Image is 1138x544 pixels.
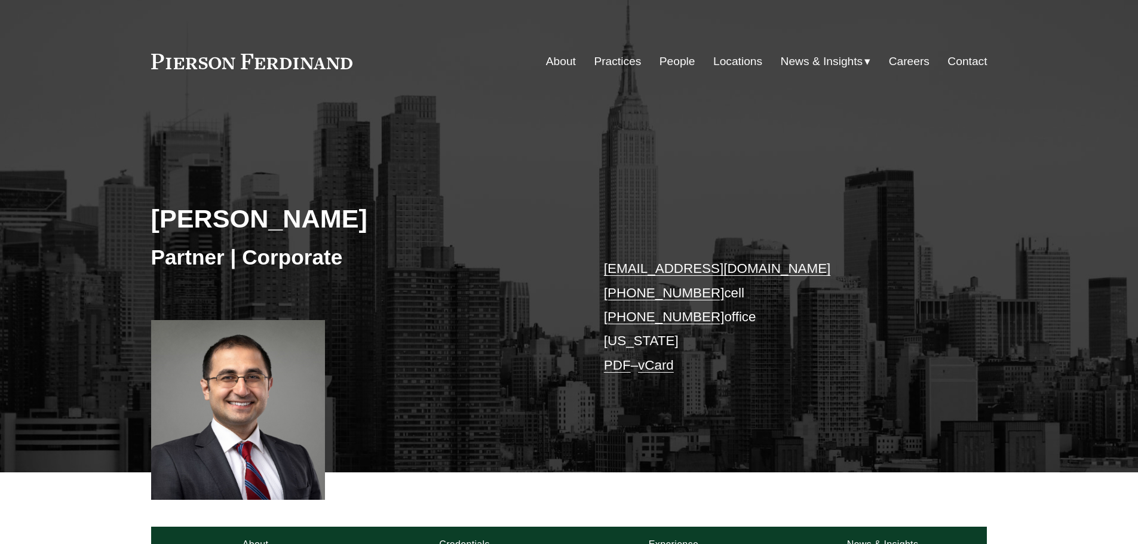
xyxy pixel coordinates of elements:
[151,244,569,271] h3: Partner | Corporate
[594,50,641,73] a: Practices
[151,203,569,234] h2: [PERSON_NAME]
[604,261,830,276] a: [EMAIL_ADDRESS][DOMAIN_NAME]
[604,309,725,324] a: [PHONE_NUMBER]
[604,285,725,300] a: [PHONE_NUMBER]
[713,50,762,73] a: Locations
[889,50,930,73] a: Careers
[781,50,871,73] a: folder dropdown
[604,358,631,373] a: PDF
[638,358,674,373] a: vCard
[781,51,863,72] span: News & Insights
[604,257,952,377] p: cell office [US_STATE] –
[947,50,987,73] a: Contact
[546,50,576,73] a: About
[660,50,695,73] a: People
